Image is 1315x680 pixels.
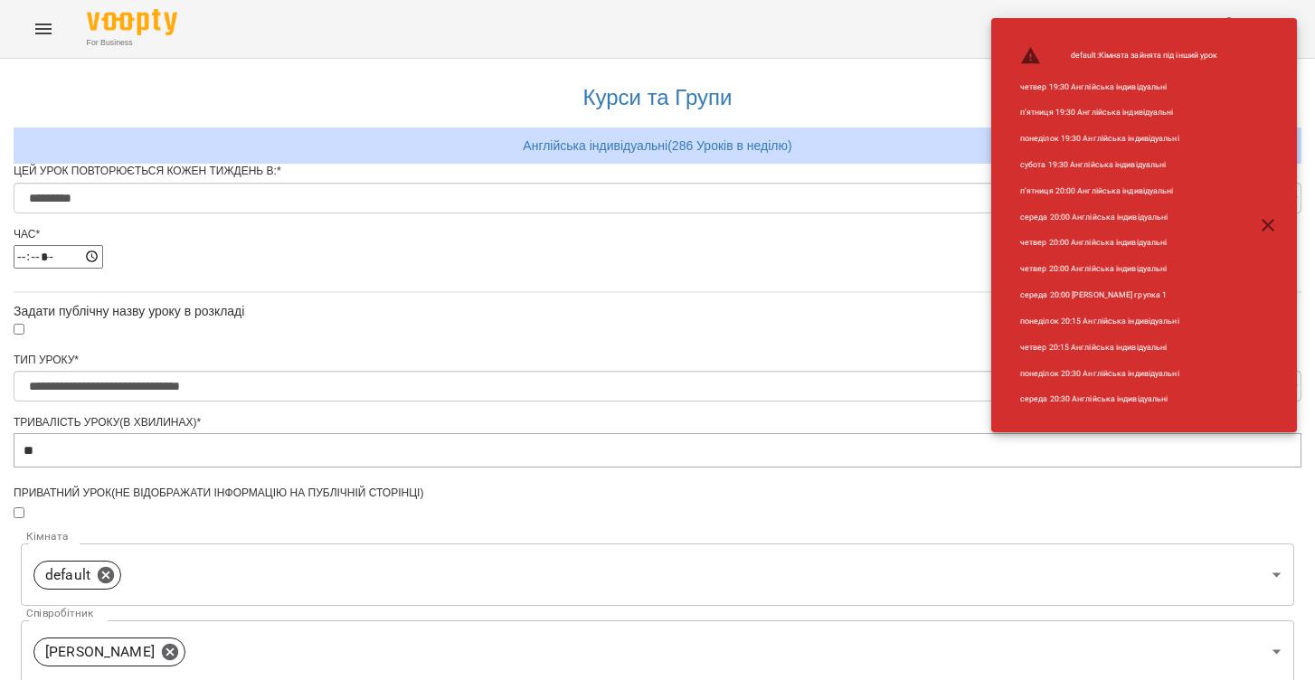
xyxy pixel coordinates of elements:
[1006,230,1233,256] li: четвер 20:00 Англійська індивідуальні
[14,164,1301,179] div: Цей урок повторюється кожен тиждень в:
[1006,282,1233,308] li: середа 20:00 [PERSON_NAME] групка 1
[1006,204,1233,231] li: середа 20:00 Англійська індивідуальні
[23,86,1292,109] h3: Курси та Групи
[523,138,791,153] a: Англійська індивідуальні ( 286 Уроків в неділю )
[87,9,177,35] img: Voopty Logo
[1006,308,1233,335] li: понеділок 20:15 Англійська індивідуальні
[1006,38,1233,74] li: default : Кімната зайнята під інший урок
[1006,74,1233,100] li: четвер 19:30 Англійська індивідуальні
[1006,386,1233,412] li: середа 20:30 Англійська індивідуальні
[33,561,121,590] div: default
[1006,335,1233,361] li: четвер 20:15 Англійська індивідуальні
[33,637,185,666] div: [PERSON_NAME]
[14,415,1301,430] div: Тривалість уроку(в хвилинах)
[1006,178,1233,204] li: п’ятниця 20:00 Англійська індивідуальні
[14,302,1301,320] div: Задати публічну назву уроку в розкладі
[22,7,65,51] button: Menu
[1006,256,1233,282] li: четвер 20:00 Англійська індивідуальні
[1006,361,1233,387] li: понеділок 20:30 Англійська індивідуальні
[21,543,1294,606] div: default
[1006,99,1233,126] li: п’ятниця 19:30 Англійська індивідуальні
[14,353,1301,368] div: Тип Уроку
[45,641,155,663] p: [PERSON_NAME]
[14,227,1301,242] div: Час
[1006,126,1233,152] li: понеділок 19:30 Англійська індивідуальні
[1006,152,1233,178] li: субота 19:30 Англійська індивідуальні
[87,37,177,49] span: For Business
[14,486,1301,501] div: Приватний урок(не відображати інформацію на публічній сторінці)
[45,564,90,586] p: default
